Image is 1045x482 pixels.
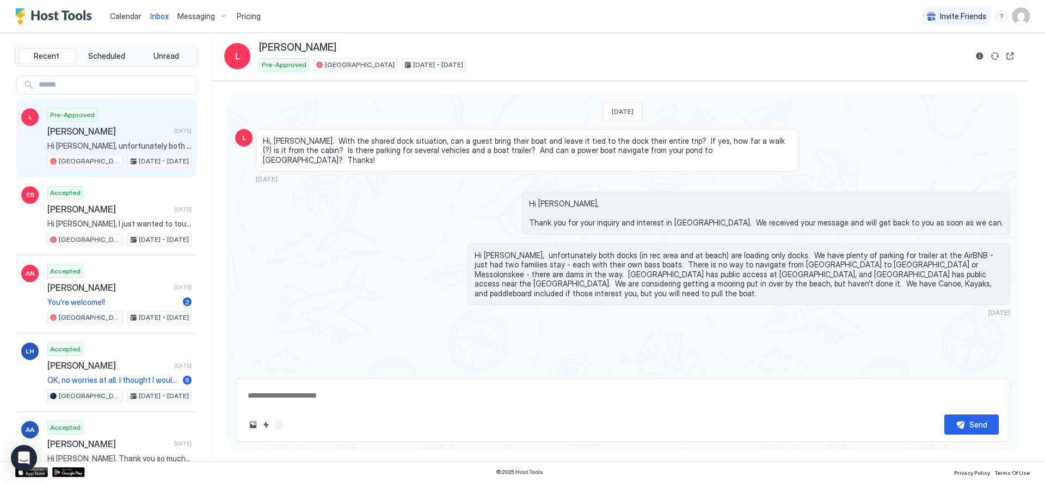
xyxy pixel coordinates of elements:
[34,76,196,94] input: Input Field
[413,60,463,70] span: [DATE] - [DATE]
[59,391,120,401] span: [GEOGRAPHIC_DATA]
[235,50,240,63] span: L
[237,11,261,21] span: Pricing
[612,107,634,115] span: [DATE]
[52,467,85,477] a: Google Play Store
[475,251,1003,298] span: Hi [PERSON_NAME], unfortunately both docks (in rec area and at beach) are loading only docks. We ...
[18,48,76,64] button: Recent
[259,41,336,54] span: [PERSON_NAME]
[177,11,215,21] span: Messaging
[174,284,192,291] span: [DATE]
[47,360,170,371] span: [PERSON_NAME]
[185,376,189,384] span: 6
[174,362,192,369] span: [DATE]
[34,51,59,61] span: Recent
[139,235,189,245] span: [DATE] - [DATE]
[1012,8,1030,25] div: User profile
[174,127,192,135] span: [DATE]
[59,156,120,166] span: [GEOGRAPHIC_DATA]
[944,414,999,435] button: Send
[988,308,1010,316] span: [DATE]
[26,190,34,200] span: ES
[47,141,192,151] span: Hi [PERSON_NAME], unfortunately both docks (in rec area and at beach) are loading only docks. We ...
[47,204,170,215] span: [PERSON_NAME]
[139,313,189,322] span: [DATE] - [DATE]
[325,60,395,70] span: [GEOGRAPHIC_DATA]
[47,219,192,229] span: Hi [PERSON_NAME], I just wanted to touch base and give you some more information about your upcom...
[47,297,179,307] span: You’re welcome!!
[174,440,192,447] span: [DATE]
[529,199,1003,228] span: Hi [PERSON_NAME], Thank you for your inquiry and interest in [GEOGRAPHIC_DATA]. We received your ...
[26,425,34,435] span: AA
[153,51,179,61] span: Unread
[496,468,543,475] span: © 2025 Host Tools
[88,51,125,61] span: Scheduled
[26,269,35,278] span: AN
[940,11,986,21] span: Invite Friends
[15,8,97,25] a: Host Tools Logo
[110,10,142,22] a: Calendar
[995,10,1008,23] div: menu
[139,156,189,166] span: [DATE] - [DATE]
[994,469,1030,476] span: Terms Of Use
[15,46,198,66] div: tab-group
[954,466,990,478] a: Privacy Policy
[50,188,81,198] span: Accepted
[150,10,169,22] a: Inbox
[47,454,192,463] span: Hi [PERSON_NAME], Thank you so much for booking [GEOGRAPHIC_DATA] we have no doubt your stay will...
[78,48,136,64] button: Scheduled
[242,133,246,143] span: L
[1004,50,1017,63] button: Open reservation
[137,48,195,64] button: Unread
[174,206,192,213] span: [DATE]
[15,467,48,477] a: App Store
[262,60,306,70] span: Pre-Approved
[973,50,986,63] button: Reservation information
[247,418,260,431] button: Upload image
[185,298,189,306] span: 2
[969,419,987,430] div: Send
[260,418,273,431] button: Quick reply
[28,112,32,122] span: L
[110,11,142,21] span: Calendar
[50,110,95,120] span: Pre-Approved
[11,445,37,471] div: Open Intercom Messenger
[50,266,81,276] span: Accepted
[954,469,990,476] span: Privacy Policy
[139,391,189,401] span: [DATE] - [DATE]
[256,175,278,183] span: [DATE]
[994,466,1030,478] a: Terms Of Use
[59,313,120,322] span: [GEOGRAPHIC_DATA]
[47,282,170,293] span: [PERSON_NAME]
[50,344,81,354] span: Accepted
[150,11,169,21] span: Inbox
[47,438,170,449] span: [PERSON_NAME]
[263,136,791,165] span: Hi, [PERSON_NAME]. With the shared dock situation, can a guest bring their boat and leave it tied...
[59,235,120,245] span: [GEOGRAPHIC_DATA]
[47,375,179,385] span: OK, no worries at all. I thought I would ask. Thank you so much!
[988,50,1001,63] button: Sync reservation
[47,126,170,137] span: [PERSON_NAME]
[50,423,81,432] span: Accepted
[26,346,34,356] span: LH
